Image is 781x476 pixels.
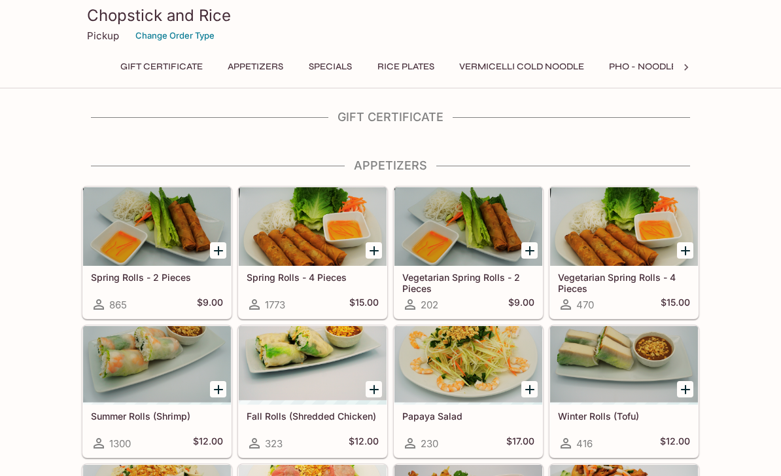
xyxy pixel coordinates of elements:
[197,297,223,312] h5: $9.00
[550,326,698,405] div: Winter Rolls (Tofu)
[558,411,690,422] h5: Winter Rolls (Tofu)
[238,187,387,319] a: Spring Rolls - 4 Pieces1773$15.00
[660,435,690,451] h5: $12.00
[239,187,387,266] div: Spring Rolls - 4 Pieces
[421,299,438,311] span: 202
[349,435,379,451] h5: $12.00
[193,435,223,451] h5: $12.00
[394,326,542,405] div: Papaya Salad
[402,272,534,293] h5: Vegetarian Spring Rolls - 2 Pieces
[549,325,699,458] a: Winter Rolls (Tofu)416$12.00
[247,272,379,283] h5: Spring Rolls - 4 Pieces
[83,187,231,266] div: Spring Rolls - 2 Pieces
[549,187,699,319] a: Vegetarian Spring Rolls - 4 Pieces470$15.00
[576,299,594,311] span: 470
[220,58,290,76] button: Appetizers
[402,411,534,422] h5: Papaya Salad
[421,437,438,450] span: 230
[506,435,534,451] h5: $17.00
[82,158,699,173] h4: Appetizers
[87,29,119,42] p: Pickup
[394,325,543,458] a: Papaya Salad230$17.00
[558,272,690,293] h5: Vegetarian Spring Rolls - 4 Pieces
[452,58,591,76] button: Vermicelli Cold Noodle
[265,437,283,450] span: 323
[247,411,379,422] h5: Fall Rolls (Shredded Chicken)
[91,411,223,422] h5: Summer Rolls (Shrimp)
[550,187,698,266] div: Vegetarian Spring Rolls - 4 Pieces
[349,297,379,312] h5: $15.00
[239,326,387,405] div: Fall Rolls (Shredded Chicken)
[83,326,231,405] div: Summer Rolls (Shrimp)
[210,242,226,259] button: Add Spring Rolls - 2 Pieces
[576,437,593,450] span: 416
[394,187,543,319] a: Vegetarian Spring Rolls - 2 Pieces202$9.00
[677,242,693,259] button: Add Vegetarian Spring Rolls - 4 Pieces
[677,381,693,397] button: Add Winter Rolls (Tofu)
[521,381,538,397] button: Add Papaya Salad
[82,325,232,458] a: Summer Rolls (Shrimp)1300$12.00
[109,299,127,311] span: 865
[238,325,387,458] a: Fall Rolls (Shredded Chicken)323$12.00
[394,187,542,266] div: Vegetarian Spring Rolls - 2 Pieces
[87,5,694,26] h3: Chopstick and Rice
[301,58,360,76] button: Specials
[508,297,534,312] h5: $9.00
[109,437,131,450] span: 1300
[91,272,223,283] h5: Spring Rolls - 2 Pieces
[82,187,232,319] a: Spring Rolls - 2 Pieces865$9.00
[366,242,382,259] button: Add Spring Rolls - 4 Pieces
[370,58,442,76] button: Rice Plates
[130,26,220,46] button: Change Order Type
[602,58,712,76] button: Pho - Noodle Soup
[210,381,226,397] button: Add Summer Rolls (Shrimp)
[521,242,538,259] button: Add Vegetarian Spring Rolls - 2 Pieces
[366,381,382,397] button: Add Fall Rolls (Shredded Chicken)
[661,297,690,312] h5: $15.00
[265,299,285,311] span: 1773
[113,58,210,76] button: Gift Certificate
[82,110,699,124] h4: Gift Certificate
